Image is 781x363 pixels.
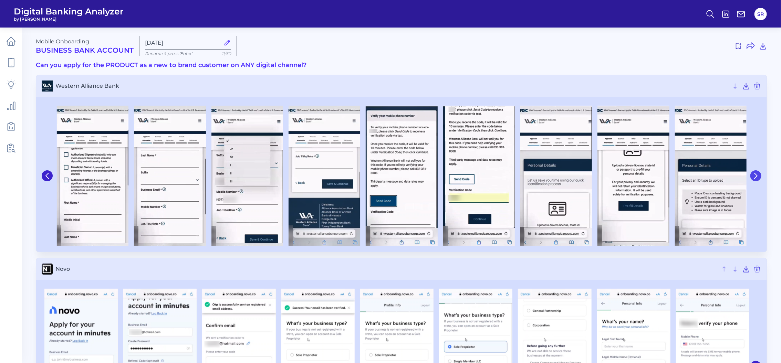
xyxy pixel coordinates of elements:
[55,266,717,272] span: Novo
[443,106,515,246] img: Western Alliance Bank
[36,46,134,54] h2: Business Bank Account
[289,106,360,246] img: Western Alliance Bank
[36,38,134,54] div: Mobile Onboarding
[55,83,728,89] span: Western Alliance Bank
[222,51,231,56] span: 11/50
[57,106,128,246] img: Western Alliance Bank
[754,8,767,20] button: SR
[597,106,669,246] img: Western Alliance Bank
[211,106,283,246] img: Western Alliance Bank
[145,51,231,56] p: Rename & press 'Enter'
[36,62,767,69] h3: Can you apply for the PRODUCT as a new to brand customer on ANY digital channel?
[520,106,592,246] img: Western Alliance Bank
[366,106,437,246] img: Western Alliance Bank
[14,17,124,22] span: by [PERSON_NAME]
[675,106,747,246] img: Western Alliance Bank
[134,106,206,246] img: Western Alliance Bank
[14,6,124,17] span: Digital Banking Analyzer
